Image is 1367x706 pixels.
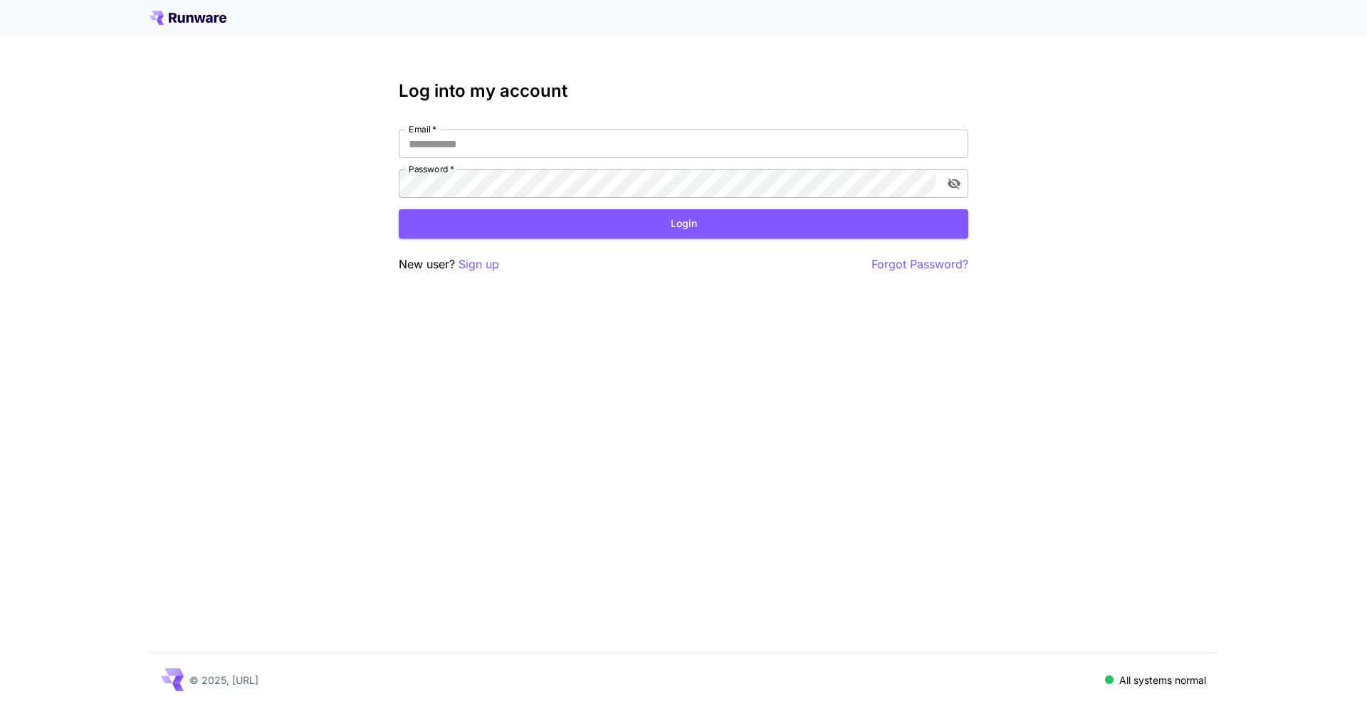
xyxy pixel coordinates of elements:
h3: Log into my account [399,81,968,101]
label: Password [409,163,454,175]
p: All systems normal [1119,673,1206,687]
label: Email [409,123,436,135]
button: Sign up [459,255,499,273]
p: New user? [399,255,499,273]
button: Forgot Password? [871,255,968,273]
button: toggle password visibility [941,171,967,196]
button: Login [399,209,968,238]
p: © 2025, [URL] [189,673,258,687]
